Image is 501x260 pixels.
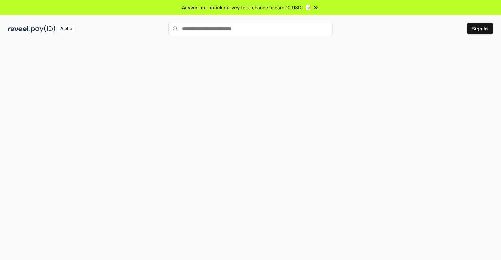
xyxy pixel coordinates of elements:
[467,23,493,34] button: Sign In
[182,4,240,11] span: Answer our quick survey
[8,25,30,33] img: reveel_dark
[57,25,75,33] div: Alpha
[241,4,311,11] span: for a chance to earn 10 USDT 📝
[31,25,55,33] img: pay_id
